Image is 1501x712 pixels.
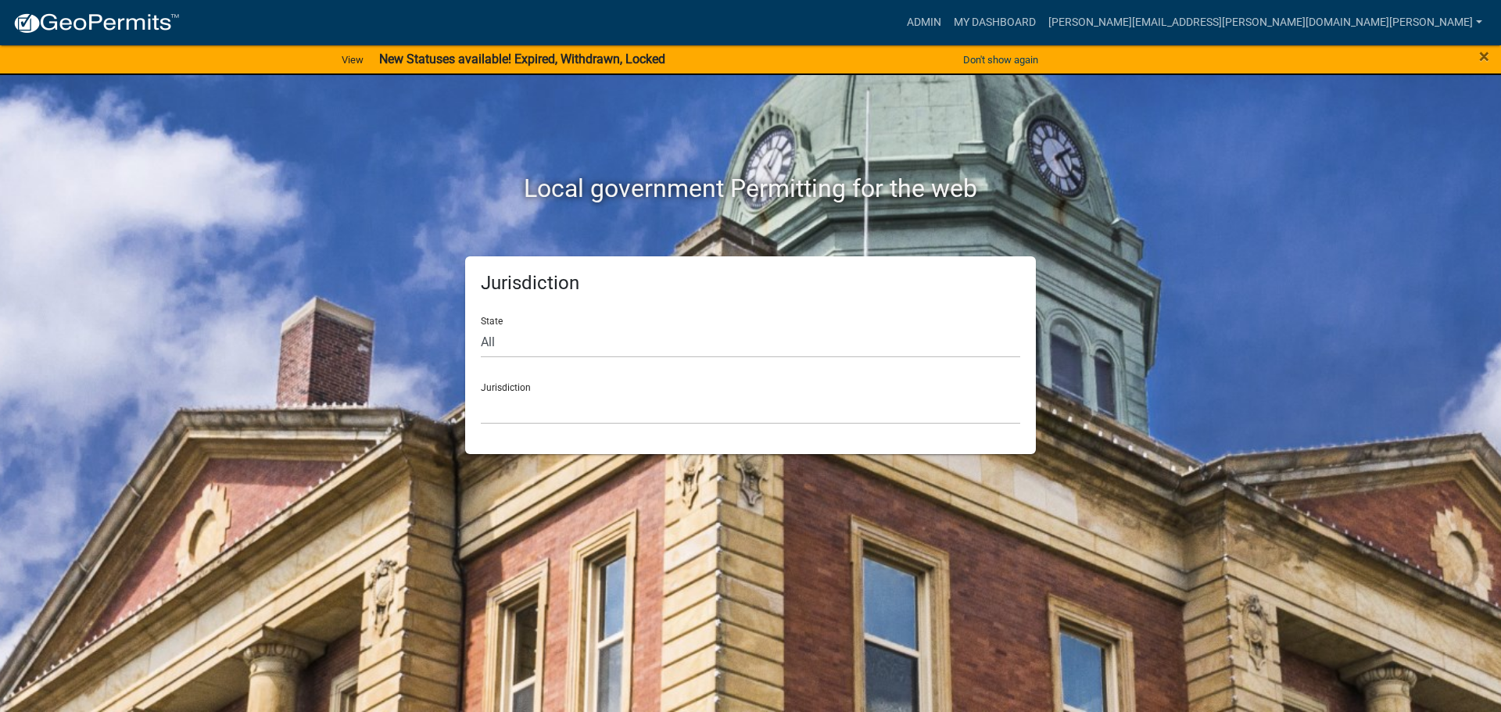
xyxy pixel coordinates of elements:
a: View [335,47,370,73]
h5: Jurisdiction [481,272,1020,295]
span: × [1479,45,1489,67]
a: [PERSON_NAME][EMAIL_ADDRESS][PERSON_NAME][DOMAIN_NAME][PERSON_NAME] [1042,8,1488,38]
button: Close [1479,47,1489,66]
a: My Dashboard [948,8,1042,38]
a: Admin [901,8,948,38]
strong: New Statuses available! Expired, Withdrawn, Locked [379,52,665,66]
button: Don't show again [957,47,1044,73]
h2: Local government Permitting for the web [317,174,1184,203]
